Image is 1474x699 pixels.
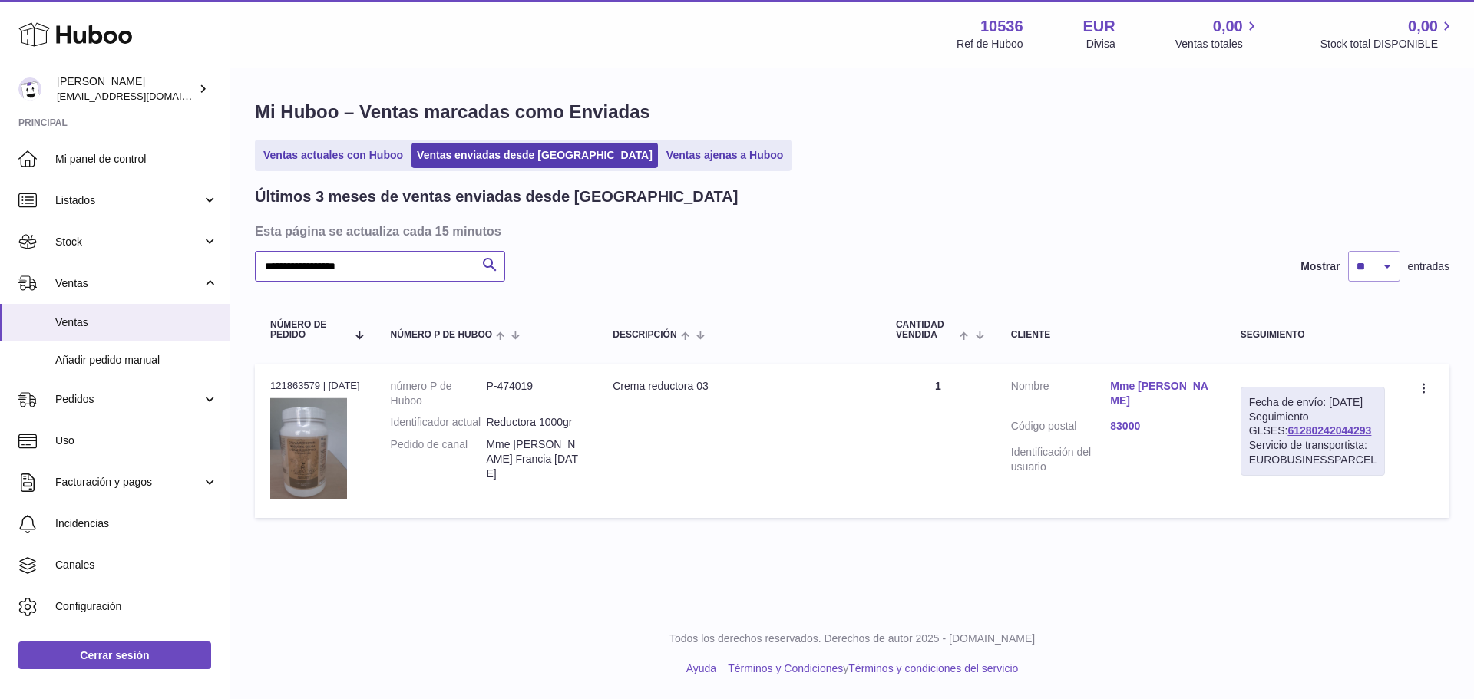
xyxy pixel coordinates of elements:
a: Mme [PERSON_NAME] [1110,379,1209,408]
a: 0,00 Stock total DISPONIBLE [1320,16,1456,51]
a: Ayuda [686,662,716,674]
a: Términos y Condiciones [728,662,843,674]
div: Servicio de transportista: EUROBUSINESSPARCEL [1249,438,1377,467]
a: 61280242044293 [1287,424,1371,437]
span: Incidencias [55,516,218,531]
div: Fecha de envío: [DATE] [1249,395,1377,410]
li: y [722,661,1018,676]
strong: EUR [1083,16,1115,37]
a: Términos y condiciones del servicio [848,662,1018,674]
span: Cantidad vendida [896,320,957,340]
img: 1658820758.png [270,397,347,499]
dt: Identificador actual [391,415,487,430]
img: internalAdmin-10536@internal.huboo.com [18,77,41,101]
a: Cerrar sesión [18,641,211,669]
dt: Pedido de canal [391,437,487,481]
a: 0,00 Ventas totales [1175,16,1261,51]
a: Ventas actuales con Huboo [258,143,408,168]
h3: Esta página se actualiza cada 15 minutos [255,223,1446,239]
div: Crema reductora 03 [613,379,865,394]
div: Ref de Huboo [957,37,1023,51]
dd: Reductora 1000gr [486,415,582,430]
span: 0,00 [1213,16,1243,37]
dt: Código postal [1011,419,1110,437]
div: Cliente [1011,330,1210,340]
span: 0,00 [1408,16,1438,37]
dt: Identificación del usuario [1011,445,1110,474]
span: Número de pedido [270,320,346,340]
span: entradas [1408,259,1449,274]
td: 1 [881,364,996,518]
span: Ventas [55,315,218,330]
span: Listados [55,193,202,208]
span: Stock total DISPONIBLE [1320,37,1456,51]
p: Todos los derechos reservados. Derechos de autor 2025 - [DOMAIN_NAME] [243,631,1462,646]
a: Ventas ajenas a Huboo [661,143,789,168]
span: Uso [55,434,218,448]
span: [EMAIL_ADDRESS][DOMAIN_NAME] [57,90,226,102]
span: Facturación y pagos [55,475,202,490]
a: Ventas enviadas desde [GEOGRAPHIC_DATA] [411,143,658,168]
span: Ventas totales [1175,37,1261,51]
label: Mostrar [1300,259,1340,274]
h1: Mi Huboo – Ventas marcadas como Enviadas [255,100,1449,124]
h2: Últimos 3 meses de ventas enviadas desde [GEOGRAPHIC_DATA] [255,186,738,207]
span: Ventas [55,276,202,291]
div: Seguimiento [1241,330,1385,340]
span: Añadir pedido manual [55,353,218,368]
strong: 10536 [980,16,1023,37]
dd: P-474019 [486,379,582,408]
span: Configuración [55,599,218,614]
dd: Mme [PERSON_NAME] Francia [DATE] [486,437,582,481]
dt: número P de Huboo [391,379,487,408]
span: número P de Huboo [391,330,492,340]
div: 121863579 | [DATE] [270,379,360,393]
dt: Nombre [1011,379,1110,412]
span: Canales [55,558,218,572]
span: Pedidos [55,392,202,407]
span: Descripción [613,330,676,340]
div: Divisa [1086,37,1115,51]
a: 83000 [1110,419,1209,434]
div: Seguimiento GLSES: [1241,387,1385,476]
span: Stock [55,235,202,249]
div: [PERSON_NAME] [57,74,195,104]
span: Mi panel de control [55,152,218,167]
